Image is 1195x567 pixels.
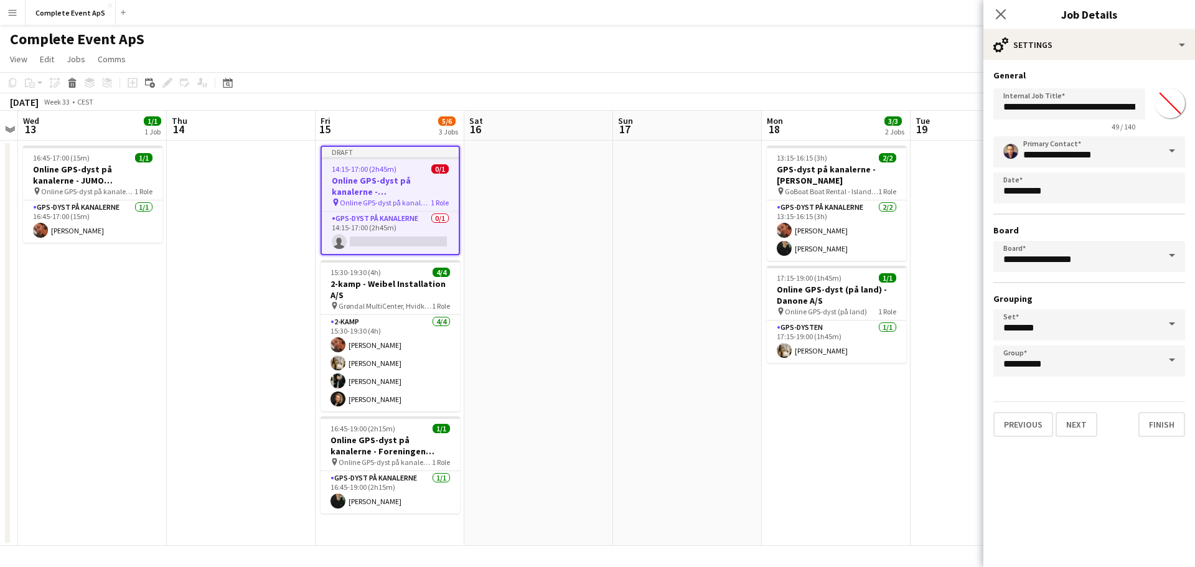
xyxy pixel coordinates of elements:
span: Jobs [67,54,85,65]
div: Draft [322,147,459,157]
span: 1 Role [432,457,450,467]
app-card-role: GPS-dysten1/117:15-19:00 (1h45m)[PERSON_NAME] [767,321,906,363]
span: Edit [40,54,54,65]
span: 5/6 [438,116,456,126]
span: 14:15-17:00 (2h45m) [332,164,396,174]
button: Complete Event ApS [26,1,116,25]
span: 19 [914,122,930,136]
span: 16:45-19:00 (2h15m) [330,424,395,433]
span: GoBoat Boat Rental - Islands [GEOGRAPHIC_DATA], [GEOGRAPHIC_DATA], [GEOGRAPHIC_DATA], [GEOGRAPHIC... [785,187,878,196]
span: 17:15-19:00 (1h45m) [777,273,841,283]
span: 16 [467,122,483,136]
a: Jobs [62,51,90,67]
span: 17 [616,122,633,136]
h3: Online GPS-dyst på kanalerne - JUMO [GEOGRAPHIC_DATA] A/S [23,164,162,186]
span: Sun [618,115,633,126]
span: 18 [765,122,783,136]
span: 15 [319,122,330,136]
span: 1 Role [878,307,896,316]
span: 15:30-19:30 (4h) [330,268,381,277]
span: 0/1 [431,164,449,174]
app-job-card: 16:45-19:00 (2h15m)1/1Online GPS-dyst på kanalerne - Foreningen BLOXHUB Online GPS-dyst på kanale... [321,416,460,513]
app-card-role: GPS-dyst på kanalerne1/116:45-17:00 (15m)[PERSON_NAME] [23,200,162,243]
span: Sat [469,115,483,126]
span: Mon [767,115,783,126]
h1: Complete Event ApS [10,30,144,49]
span: 2/2 [879,153,896,162]
div: 1 Job [144,127,161,136]
app-job-card: 16:45-17:00 (15m)1/1Online GPS-dyst på kanalerne - JUMO [GEOGRAPHIC_DATA] A/S Online GPS-dyst på ... [23,146,162,243]
span: 1/1 [144,116,161,126]
h3: Job Details [983,6,1195,22]
button: Next [1056,412,1097,437]
button: Previous [993,412,1053,437]
span: Fri [321,115,330,126]
span: 3/3 [884,116,902,126]
span: Online GPS-dyst på kanalerne [340,198,431,207]
span: Online GPS-dyst på kanalerne [41,187,134,196]
h3: Grouping [993,293,1185,304]
a: View [5,51,32,67]
app-job-card: 15:30-19:30 (4h)4/42-kamp - Weibel Installation A/S Grøndal MultiCenter, Hvidkildevej, [GEOGRAPHI... [321,260,460,411]
a: Comms [93,51,131,67]
span: Comms [98,54,126,65]
div: Settings [983,30,1195,60]
span: 13 [21,122,39,136]
div: [DATE] [10,96,39,108]
span: Grøndal MultiCenter, Hvidkildevej, [GEOGRAPHIC_DATA], [GEOGRAPHIC_DATA] [339,301,432,311]
h3: Board [993,225,1185,236]
span: Thu [172,115,187,126]
app-job-card: 17:15-19:00 (1h45m)1/1Online GPS-dyst (på land) - Danone A/S Online GPS-dyst (på land)1 RoleGPS-d... [767,266,906,363]
app-card-role: GPS-dyst på kanalerne1/116:45-19:00 (2h15m)[PERSON_NAME] [321,471,460,513]
span: Tue [916,115,930,126]
span: 1/1 [433,424,450,433]
span: 13:15-16:15 (3h) [777,153,827,162]
h3: Online GPS-dyst på kanalerne - Foreningen BLOXHUB [321,434,460,457]
div: 2 Jobs [885,127,904,136]
app-card-role: GPS-dyst på kanalerne0/114:15-17:00 (2h45m) [322,212,459,254]
app-card-role: GPS-dyst på kanalerne2/213:15-16:15 (3h)[PERSON_NAME][PERSON_NAME] [767,200,906,261]
span: 49 / 140 [1102,122,1145,131]
span: Wed [23,115,39,126]
app-job-card: Draft14:15-17:00 (2h45m)0/1Online GPS-dyst på kanalerne - [GEOGRAPHIC_DATA] Online GPS-dyst på ka... [321,146,460,255]
app-job-card: 13:15-16:15 (3h)2/2GPS-dyst på kanalerne - [PERSON_NAME] GoBoat Boat Rental - Islands [GEOGRAPHIC... [767,146,906,261]
h3: General [993,70,1185,81]
div: 3 Jobs [439,127,458,136]
span: 1 Role [878,187,896,196]
span: Online GPS-dyst (på land) [785,307,867,316]
span: 14 [170,122,187,136]
span: 1 Role [432,301,450,311]
h3: Online GPS-dyst på kanalerne - [GEOGRAPHIC_DATA] [322,175,459,197]
span: View [10,54,27,65]
button: Finish [1138,412,1185,437]
span: 4/4 [433,268,450,277]
span: 1 Role [134,187,152,196]
span: 1/1 [879,273,896,283]
span: 16:45-17:00 (15m) [33,153,90,162]
h3: 2-kamp - Weibel Installation A/S [321,278,460,301]
h3: GPS-dyst på kanalerne - [PERSON_NAME] [767,164,906,186]
a: Edit [35,51,59,67]
span: Week 33 [41,97,72,106]
app-card-role: 2-kamp4/415:30-19:30 (4h)[PERSON_NAME][PERSON_NAME][PERSON_NAME][PERSON_NAME] [321,315,460,411]
h3: Online GPS-dyst (på land) - Danone A/S [767,284,906,306]
div: CEST [77,97,93,106]
span: Online GPS-dyst på kanalerne [339,457,432,467]
span: 1/1 [135,153,152,162]
span: 1 Role [431,198,449,207]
